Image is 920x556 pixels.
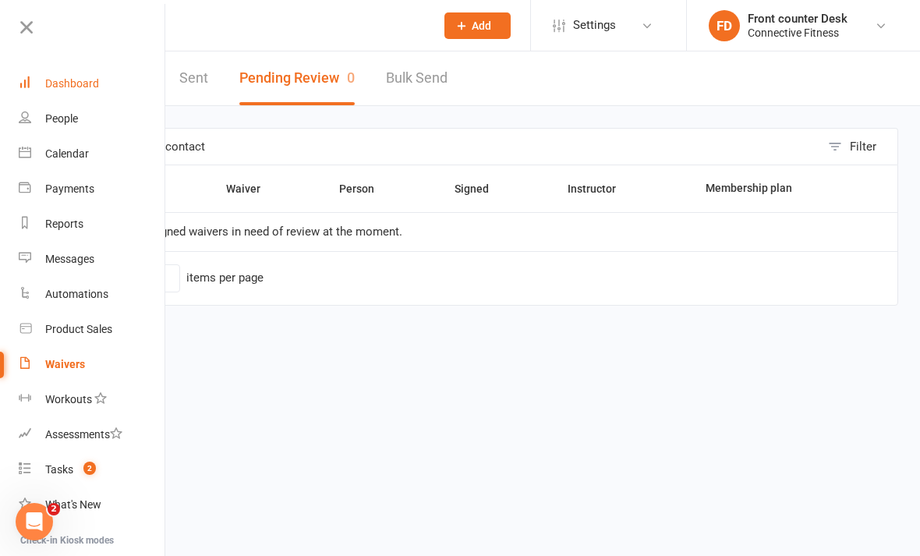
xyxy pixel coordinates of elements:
div: items per page [186,271,264,285]
span: Person [339,182,391,195]
a: Waivers [19,347,166,382]
div: Filter [850,137,876,156]
div: Front counter Desk [748,12,847,26]
a: Payments [19,172,166,207]
div: Automations [45,288,108,300]
a: Bulk Send [386,51,448,105]
div: Assessments [45,428,122,441]
div: Show [83,264,264,292]
a: Automations [19,277,166,312]
button: Signed [455,179,506,198]
div: Tasks [45,463,73,476]
button: Person [339,179,391,198]
div: Reports [45,218,83,230]
span: Instructor [568,182,633,195]
div: Product Sales [45,323,112,335]
a: Assessments [19,417,166,452]
div: What's New [45,498,101,511]
a: Workouts [19,382,166,417]
span: Add [472,19,491,32]
a: Product Sales [19,312,166,347]
button: Filter [820,129,897,165]
a: Dashboard [19,66,166,101]
span: 2 [83,462,96,475]
div: People [45,112,78,125]
a: Calendar [19,136,166,172]
td: There are no signed waivers in need of review at the moment. [76,212,897,251]
span: 0 [347,69,355,86]
div: Calendar [45,147,89,160]
span: Settings [573,8,616,43]
div: Payments [45,182,94,195]
a: Messages [19,242,166,277]
button: Instructor [568,179,633,198]
th: Membership plan [699,165,873,212]
a: Sent [179,51,208,105]
button: Add [444,12,511,39]
div: Workouts [45,393,92,405]
div: Dashboard [45,77,99,90]
button: Waiver [226,179,278,198]
span: Waiver [226,182,278,195]
iframe: Intercom live chat [16,503,53,540]
span: 2 [48,503,60,515]
div: Waivers [45,358,85,370]
div: FD [709,10,740,41]
a: Reports [19,207,166,242]
a: What's New [19,487,166,522]
div: Connective Fitness [748,26,847,40]
span: Signed [455,182,506,195]
button: Pending Review0 [239,51,355,105]
a: People [19,101,166,136]
input: Search by contact [76,129,820,165]
input: Search... [93,15,424,37]
div: Messages [45,253,94,265]
a: Tasks 2 [19,452,166,487]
